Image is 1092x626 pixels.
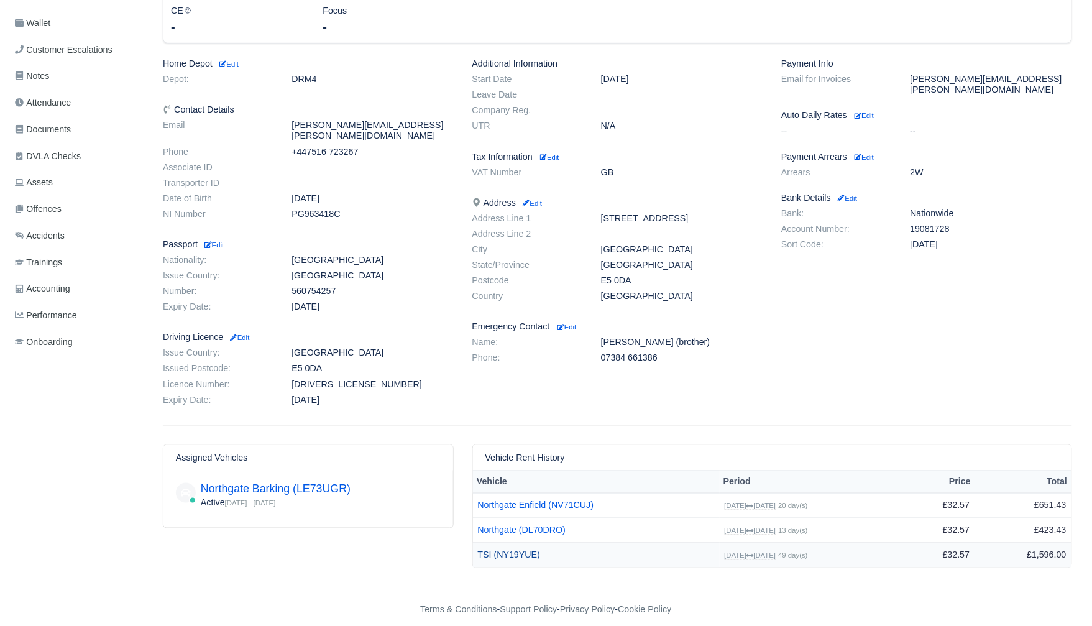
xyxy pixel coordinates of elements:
dd: [DATE] [282,395,462,405]
dd: [GEOGRAPHIC_DATA] [592,291,772,301]
small: 49 day(s) [779,552,808,559]
a: Accidents [10,224,148,248]
dd: GB [592,167,772,178]
dt: Associate ID [154,162,282,173]
h6: Auto Daily Rates [781,110,1072,121]
dt: NI Number [154,209,282,219]
td: £651.43 [975,494,1071,518]
small: 20 day(s) [779,502,808,510]
dd: [GEOGRAPHIC_DATA] [592,260,772,270]
dd: [PERSON_NAME] (brother) [592,337,772,348]
span: Documents [15,122,71,137]
span: Trainings [15,255,62,270]
small: Edit [203,241,224,249]
dd: E5 0DA [282,363,462,374]
td: £32.57 [902,543,975,567]
dd: 07384 661386 [592,352,772,363]
td: £1,596.00 [975,543,1071,567]
dt: Address Line 2 [463,229,592,239]
dt: Transporter ID [154,178,282,188]
dt: UTR [463,121,592,131]
dd: [GEOGRAPHIC_DATA] [592,244,772,255]
dd: DRM4 [282,74,462,85]
dt: Issued Postcode: [154,363,282,374]
h6: Vehicle Rent History [485,453,565,463]
a: Privacy Policy [560,605,615,615]
td: £423.43 [975,518,1071,543]
td: £32.57 [902,494,975,518]
dt: Email [154,120,282,141]
a: Cookie Policy [618,605,671,615]
dt: Email for Invoices [772,74,901,95]
th: Total [975,471,1071,494]
a: Edit [218,58,239,68]
small: 13 day(s) [779,527,808,535]
dt: Country [463,291,592,301]
dt: Expiry Date: [154,395,282,405]
h6: Tax Information [472,152,763,162]
small: Edit [836,195,857,202]
small: [DATE] [DATE] [725,527,776,535]
div: - [323,18,457,35]
h6: Payment Arrears [781,152,1072,162]
dt: Nationality: [154,255,282,265]
span: Onboarding [15,335,73,349]
dd: +447516 723267 [282,147,462,157]
iframe: Chat Widget [1030,566,1092,626]
a: Edit [538,152,559,162]
a: Edit [836,193,857,203]
dd: [DATE] [592,74,772,85]
dd: 560754257 [282,286,462,297]
dt: Arrears [772,167,901,178]
div: - - - [192,603,901,617]
dt: Bank: [772,208,901,219]
div: - [171,18,305,35]
span: Performance [15,308,77,323]
dt: Phone [154,147,282,157]
a: Edit [203,239,224,249]
dd: [GEOGRAPHIC_DATA] [282,270,462,281]
dd: [PERSON_NAME][EMAIL_ADDRESS][PERSON_NAME][DOMAIN_NAME] [901,74,1081,95]
small: [DATE] [DATE] [725,502,776,510]
dd: [GEOGRAPHIC_DATA] [282,255,462,265]
span: Accounting [15,282,70,296]
dd: E5 0DA [592,275,772,286]
a: Support Policy [500,605,557,615]
a: Notes [10,64,148,88]
h6: Additional Information [472,58,763,69]
dd: PG963418C [282,209,462,219]
h6: Passport [163,239,454,250]
div: CE [162,4,314,35]
dd: [DATE] [901,239,1081,250]
dt: Phone: [463,352,592,363]
a: Terms & Conditions [420,605,497,615]
span: Offences [15,202,62,216]
div: Focus [314,4,466,35]
span: Customer Escalations [15,43,112,57]
dt: Expiry Date: [154,301,282,312]
h6: Driving Licence [163,332,454,343]
a: Assets [10,170,148,195]
dd: [STREET_ADDRESS] [592,213,772,224]
dd: [DATE] [282,193,462,204]
a: Offences [10,197,148,221]
dt: VAT Number [463,167,592,178]
dt: Issue Country: [154,270,282,281]
small: Edit [228,334,249,341]
dt: Licence Number: [154,379,282,390]
dd: [GEOGRAPHIC_DATA] [282,348,462,358]
dd: [PERSON_NAME][EMAIL_ADDRESS][PERSON_NAME][DOMAIN_NAME] [282,120,462,141]
h6: Payment Info [781,58,1072,69]
dd: 2W [901,167,1081,178]
small: Edit [540,154,559,161]
span: Notes [15,69,49,83]
small: Edit [855,154,874,161]
a: TSI (NY19YUE) [478,548,715,563]
dt: Address Line 1 [463,213,592,224]
dt: State/Province [463,260,592,270]
h6: Assigned Vehicles [176,453,248,463]
dt: Postcode [463,275,592,286]
dt: Company Reg. [463,105,592,116]
span: Accidents [15,229,65,243]
dd: Nationwide [901,208,1081,219]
